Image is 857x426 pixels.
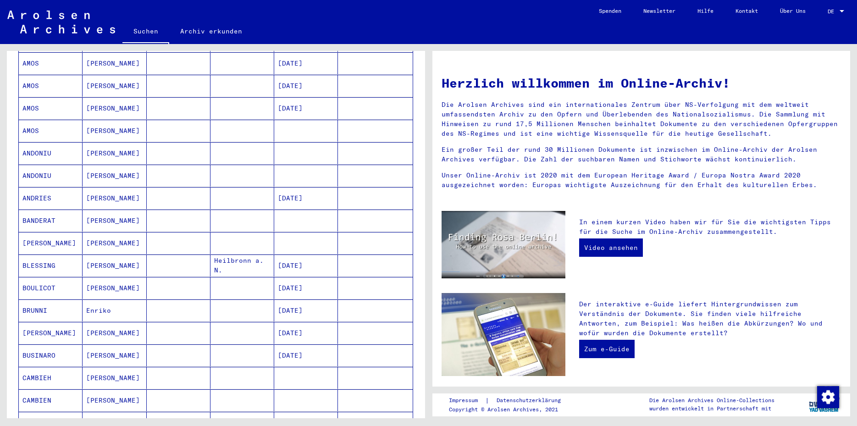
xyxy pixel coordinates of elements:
mat-cell: Heilbronn a. N. [210,254,274,277]
p: wurden entwickelt in Partnerschaft mit [649,404,774,413]
img: Arolsen_neg.svg [7,11,115,33]
a: Video ansehen [579,238,643,257]
p: Ein großer Teil der rund 30 Millionen Dokumente ist inzwischen im Online-Archiv der Arolsen Archi... [442,145,841,164]
mat-cell: BUSINARO [19,344,83,366]
mat-cell: [DATE] [274,187,338,209]
a: Impressum [449,396,485,405]
mat-cell: [DATE] [274,299,338,321]
mat-cell: [PERSON_NAME] [83,277,146,299]
mat-cell: [PERSON_NAME] [83,187,146,209]
mat-cell: [PERSON_NAME] [83,254,146,277]
mat-cell: [PERSON_NAME] [19,322,83,344]
span: DE [828,8,838,15]
p: Der interaktive e-Guide liefert Hintergrundwissen zum Verständnis der Dokumente. Sie finden viele... [579,299,841,338]
mat-cell: [PERSON_NAME] [19,232,83,254]
mat-cell: [DATE] [274,254,338,277]
mat-cell: [DATE] [274,344,338,366]
mat-cell: [PERSON_NAME] [83,97,146,119]
mat-cell: [PERSON_NAME] [83,232,146,254]
mat-cell: Enriko [83,299,146,321]
div: | [449,396,572,405]
mat-cell: [PERSON_NAME] [83,322,146,344]
a: Archiv erkunden [169,20,253,42]
h1: Herzlich willkommen im Online-Archiv! [442,73,841,93]
img: Zustimmung ändern [817,386,839,408]
mat-cell: [PERSON_NAME] [83,367,146,389]
mat-cell: [DATE] [274,322,338,344]
p: Die Arolsen Archives Online-Collections [649,396,774,404]
mat-cell: [PERSON_NAME] [83,165,146,187]
mat-cell: ANDONIU [19,142,83,164]
mat-cell: [PERSON_NAME] [83,75,146,97]
mat-cell: CAMBIEN [19,389,83,411]
mat-cell: ANDONIU [19,165,83,187]
mat-cell: [PERSON_NAME] [83,344,146,366]
p: Die Arolsen Archives sind ein internationales Zentrum über NS-Verfolgung mit dem weltweit umfasse... [442,100,841,138]
p: Copyright © Arolsen Archives, 2021 [449,405,572,414]
mat-cell: [DATE] [274,52,338,74]
mat-cell: [DATE] [274,97,338,119]
mat-cell: ANDRIES [19,187,83,209]
mat-cell: AMOS [19,52,83,74]
mat-cell: [PERSON_NAME] [83,120,146,142]
mat-cell: CAMBIEH [19,367,83,389]
a: Datenschutzerklärung [489,396,572,405]
img: eguide.jpg [442,293,565,376]
mat-cell: [DATE] [274,75,338,97]
mat-cell: [PERSON_NAME] [83,210,146,232]
mat-cell: BRUNNI [19,299,83,321]
p: Unser Online-Archiv ist 2020 mit dem European Heritage Award / Europa Nostra Award 2020 ausgezeic... [442,171,841,190]
a: Zum e-Guide [579,340,635,358]
img: yv_logo.png [807,393,841,416]
mat-cell: AMOS [19,97,83,119]
mat-cell: [DATE] [274,277,338,299]
mat-cell: [PERSON_NAME] [83,389,146,411]
mat-cell: BLESSING [19,254,83,277]
mat-cell: [PERSON_NAME] [83,52,146,74]
mat-cell: [PERSON_NAME] [83,142,146,164]
img: video.jpg [442,211,565,278]
p: In einem kurzen Video haben wir für Sie die wichtigsten Tipps für die Suche im Online-Archiv zusa... [579,217,841,237]
a: Suchen [122,20,169,44]
mat-cell: AMOS [19,75,83,97]
mat-cell: BOULICOT [19,277,83,299]
mat-cell: BANDERAT [19,210,83,232]
mat-cell: AMOS [19,120,83,142]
